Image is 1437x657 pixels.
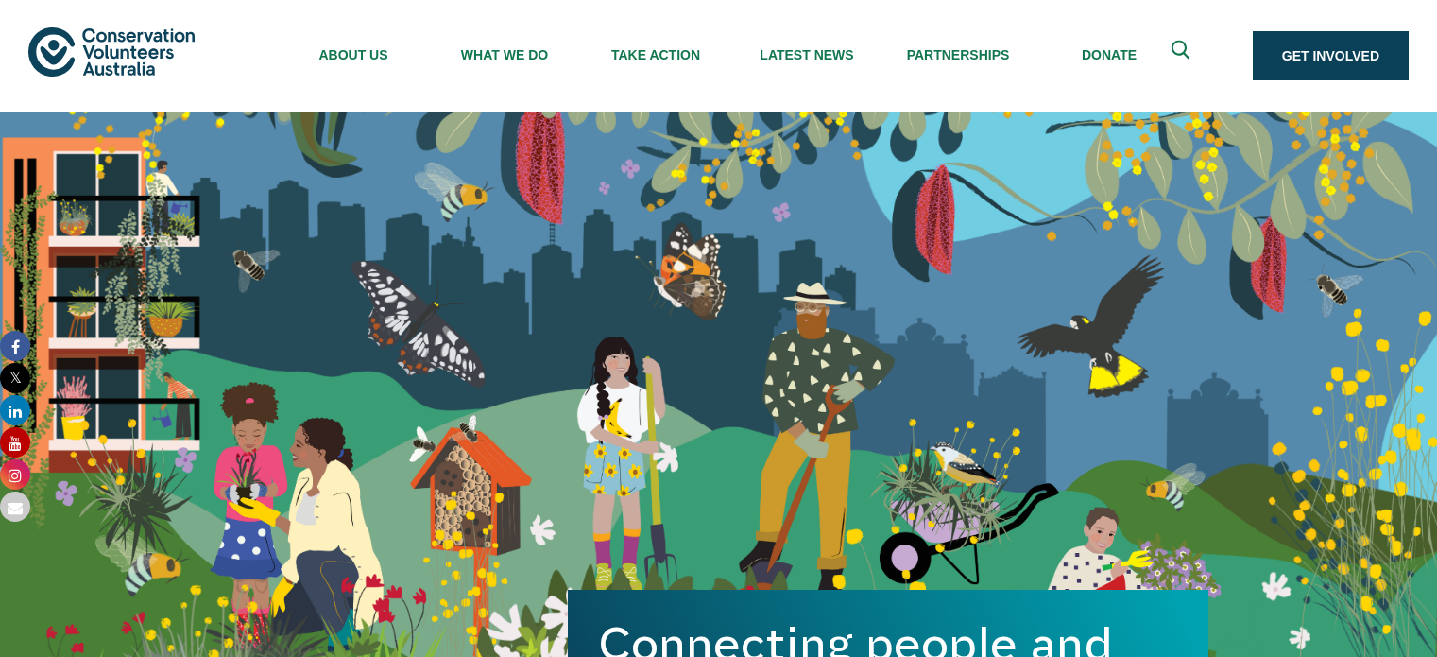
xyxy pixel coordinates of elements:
span: Partnerships [882,47,1034,62]
span: What We Do [429,47,580,62]
img: logo.svg [28,27,195,76]
span: Donate [1034,47,1185,62]
span: Take Action [580,47,731,62]
a: Get Involved [1253,31,1409,80]
button: Expand search box Close search box [1160,33,1206,78]
span: Expand search box [1171,41,1194,72]
span: About Us [278,47,429,62]
span: Latest News [731,47,882,62]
